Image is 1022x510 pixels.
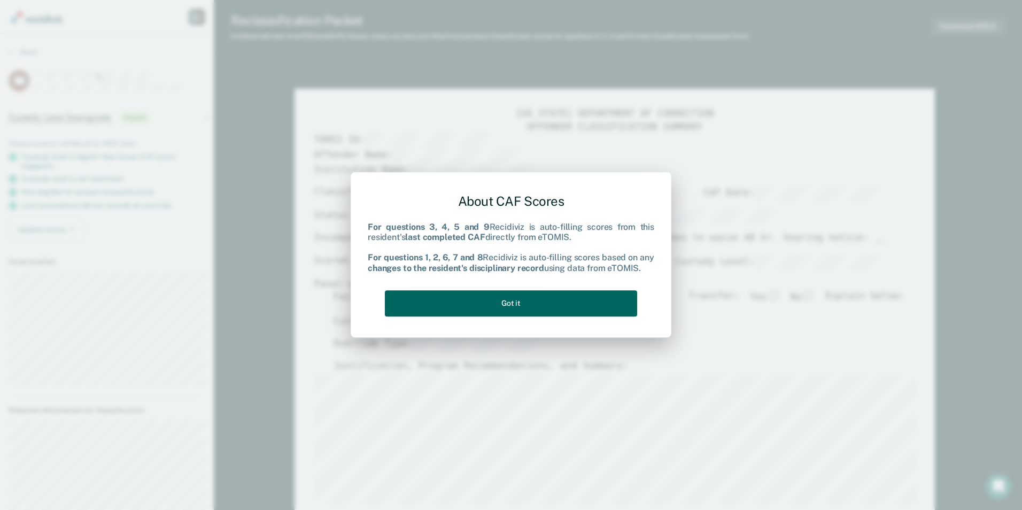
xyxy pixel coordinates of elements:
div: About CAF Scores [368,185,654,218]
b: For questions 3, 4, 5 and 9 [368,222,490,232]
button: Got it [385,290,637,316]
div: Recidiviz is auto-filling scores from this resident's directly from eTOMIS. Recidiviz is auto-fil... [368,222,654,273]
b: last completed CAF [405,232,485,242]
b: changes to the resident's disciplinary record [368,263,544,273]
b: For questions 1, 2, 6, 7 and 8 [368,253,483,263]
